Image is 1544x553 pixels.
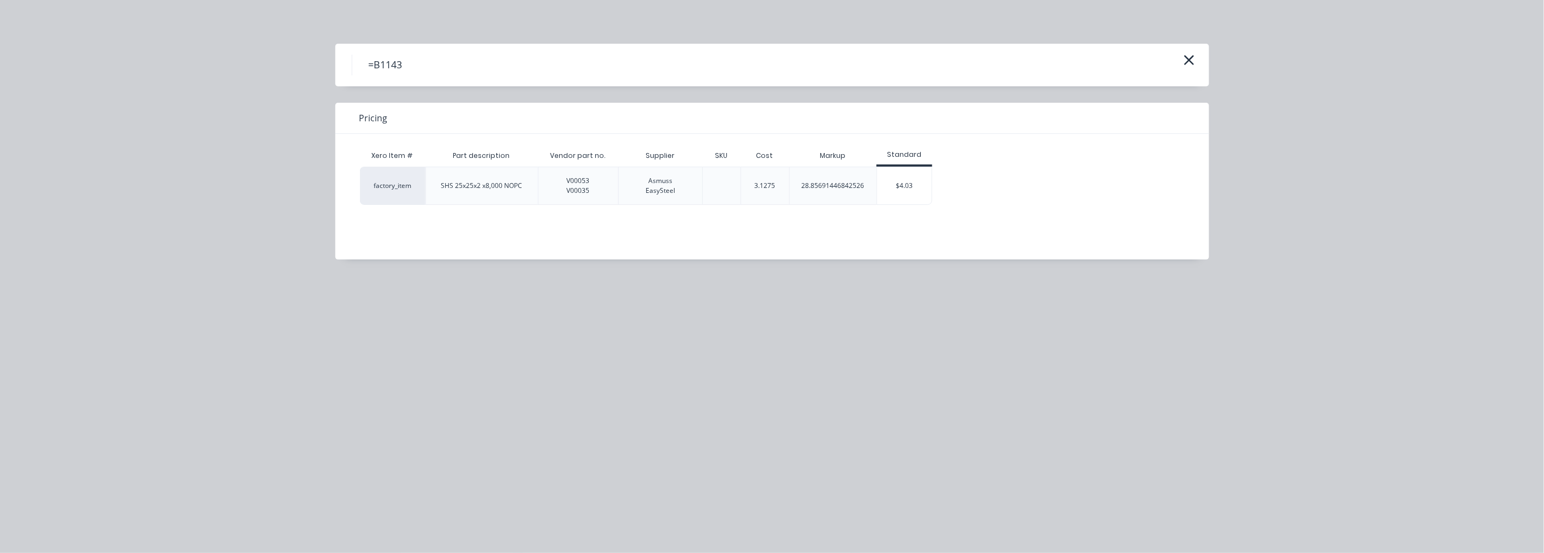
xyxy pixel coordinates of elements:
[359,111,388,125] span: Pricing
[637,142,684,169] div: Supplier
[360,145,425,167] div: Xero Item #
[877,167,932,204] div: $4.03
[748,142,782,169] div: Cost
[360,167,425,205] div: factory_item
[802,181,865,191] div: 28.85691446842526
[646,176,676,196] div: Asmuss EasySteel
[706,142,736,169] div: SKU
[445,142,519,169] div: Part description
[441,181,523,191] div: SHS 25x25x2 x8,000 NOPC
[877,150,932,160] div: Standard
[352,55,419,75] h4: =B1143
[755,181,776,191] div: 3.1275
[811,142,854,169] div: Markup
[542,142,614,169] div: Vendor part no.
[567,176,590,196] div: V00053 V00035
